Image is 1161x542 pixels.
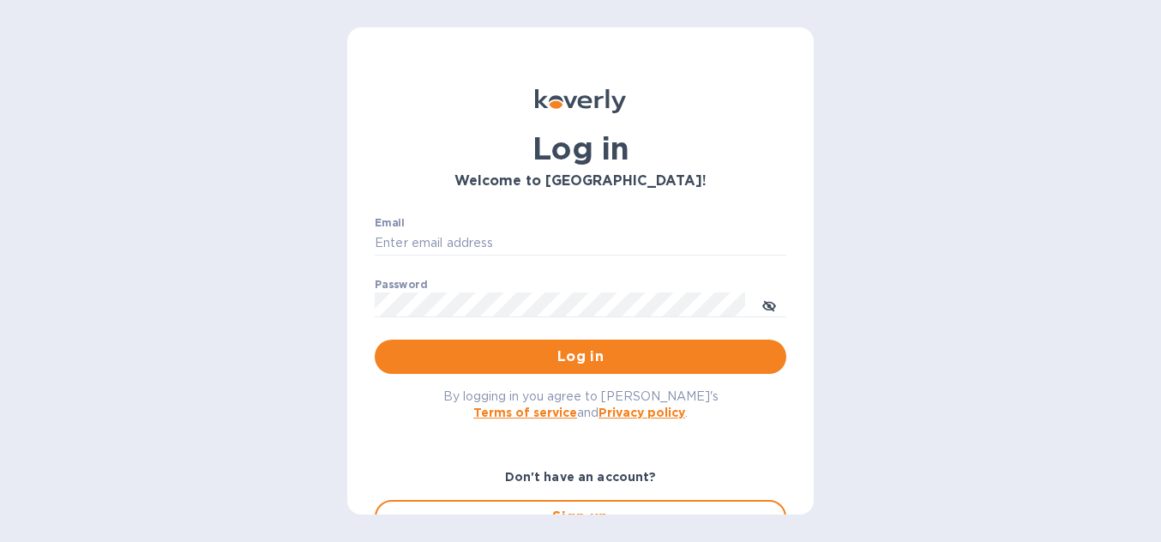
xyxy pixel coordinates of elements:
[375,173,786,190] h3: Welcome to [GEOGRAPHIC_DATA]!
[752,287,786,322] button: toggle password visibility
[443,389,719,419] span: By logging in you agree to [PERSON_NAME]'s and .
[375,500,786,534] button: Sign up
[599,406,685,419] a: Privacy policy
[375,218,405,228] label: Email
[535,89,626,113] img: Koverly
[375,231,786,256] input: Enter email address
[375,280,427,290] label: Password
[375,340,786,374] button: Log in
[505,470,657,484] b: Don't have an account?
[375,130,786,166] h1: Log in
[388,346,773,367] span: Log in
[390,507,771,527] span: Sign up
[473,406,577,419] a: Terms of service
